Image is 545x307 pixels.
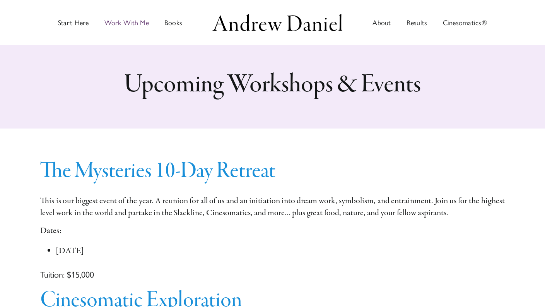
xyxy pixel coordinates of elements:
[58,2,89,44] a: Start Here
[40,69,504,101] h1: Upcoming Workshops & Events
[407,19,427,26] span: Results
[210,12,345,33] img: Andrew Daniel Logo
[372,19,391,26] span: About
[40,225,504,237] p: Dates:
[164,2,182,44] a: Discover books written by Andrew Daniel
[443,2,487,44] a: Cinesomatics®
[56,245,504,257] li: [DATE]
[407,2,427,44] a: Results
[104,2,149,44] a: Work with Andrew in groups or private sessions
[104,19,149,26] span: Work With Me
[164,19,182,26] span: Books
[443,19,487,26] span: Cinesomatics®
[40,157,275,186] a: The Mysteries 10-Day Retreat
[372,2,391,44] a: About
[58,19,89,26] span: Start Here
[40,195,504,219] p: This is our biggest event of the year. A reunion for all of us and an ini­ti­a­tion into dream wo...
[40,270,504,280] h5: Tuition: $15,000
